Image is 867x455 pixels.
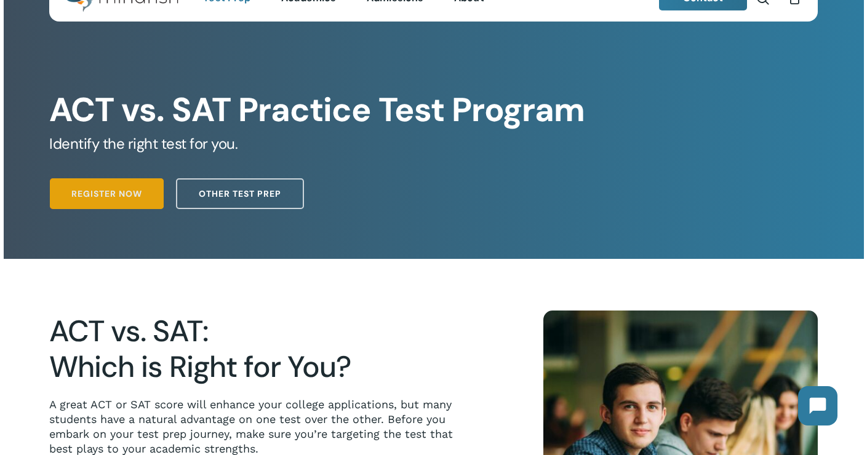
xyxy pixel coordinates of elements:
[786,374,850,438] iframe: Chatbot
[50,178,164,209] a: Register Now
[49,314,458,385] h2: ACT vs. SAT: Which is Right for You?
[176,178,304,209] a: Other Test Prep
[49,134,818,154] h5: Identify the right test for you.
[199,188,281,200] span: Other Test Prep
[71,188,142,200] span: Register Now
[49,90,818,130] h1: ACT vs. SAT Practice Test Program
